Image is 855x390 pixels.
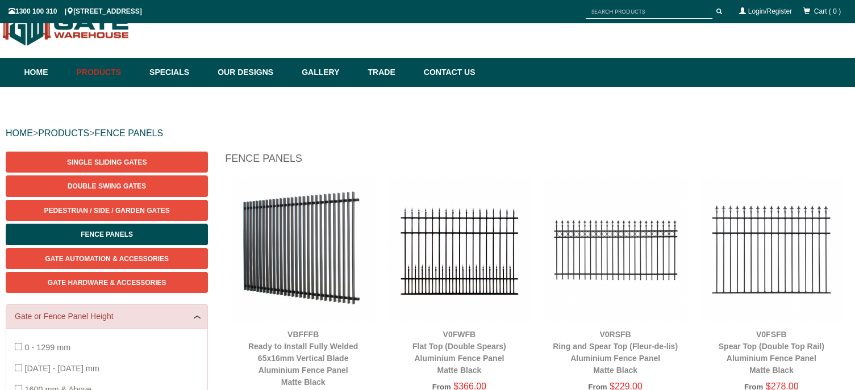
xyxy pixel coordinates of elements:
input: SEARCH PRODUCTS [586,5,712,19]
span: Gate Automation & Accessories [45,255,169,263]
a: V0FWFBFlat Top (Double Spears)Aluminium Fence PanelMatte Black [412,330,506,375]
img: V0RSFB - Ring and Spear Top (Fleur-de-lis) - Aluminium Fence Panel - Matte Black - Gate Warehouse [543,177,688,322]
a: Trade [362,58,418,87]
span: Gate Hardware & Accessories [48,279,166,287]
div: > > [6,115,849,152]
a: VBFFFBReady to Install Fully Welded 65x16mm Vertical BladeAluminium Fence PanelMatte Black [248,330,358,387]
a: FENCE PANELS [94,128,163,138]
a: Specials [144,58,212,87]
a: Gate Hardware & Accessories [6,272,208,293]
img: V0FWFB - Flat Top (Double Spears) - Aluminium Fence Panel - Matte Black - Gate Warehouse [387,177,532,322]
a: Gate or Fence Panel Height [15,311,199,322]
a: V0RSFBRing and Spear Top (Fleur-de-lis)Aluminium Fence PanelMatte Black [553,330,678,375]
a: V0FSFBSpear Top (Double Top Rail)Aluminium Fence PanelMatte Black [719,330,824,375]
a: PRODUCTS [38,128,89,138]
a: Contact Us [418,58,476,87]
span: [DATE] - [DATE] mm [24,364,99,373]
span: Cart ( 0 ) [814,7,841,15]
span: 0 - 1299 mm [24,343,70,352]
a: Single Sliding Gates [6,152,208,173]
a: HOME [6,128,33,138]
a: Our Designs [212,58,296,87]
img: VBFFFB - Ready to Install Fully Welded 65x16mm Vertical Blade - Aluminium Fence Panel - Matte Bla... [231,177,376,322]
a: Home [24,58,71,87]
span: Double Swing Gates [68,182,146,190]
iframe: LiveChat chat widget [628,86,855,350]
span: Pedestrian / Side / Garden Gates [44,207,170,215]
h1: Fence Panels [225,152,849,171]
a: Pedestrian / Side / Garden Gates [6,200,208,221]
a: Gate Automation & Accessories [6,248,208,269]
span: Single Sliding Gates [67,158,147,166]
a: Double Swing Gates [6,175,208,196]
a: Fence Panels [6,224,208,245]
a: Gallery [296,58,362,87]
span: 1300 100 310 | [STREET_ADDRESS] [9,7,142,15]
span: Fence Panels [81,230,133,238]
a: Products [71,58,144,87]
a: Login/Register [748,7,792,15]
